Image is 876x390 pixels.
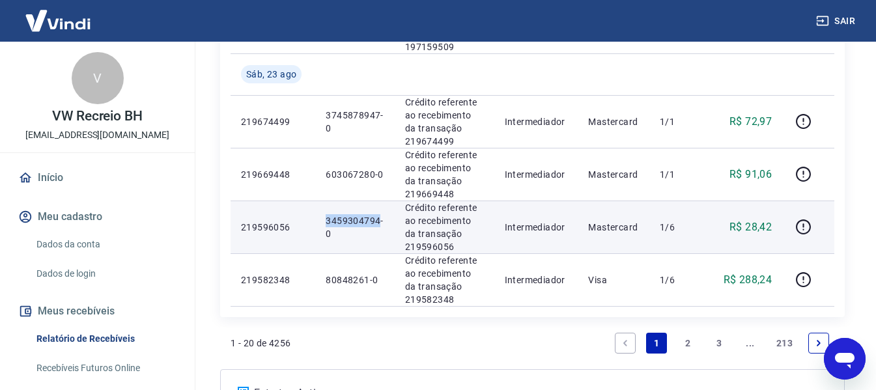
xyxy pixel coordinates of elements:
a: Recebíveis Futuros Online [31,355,179,382]
a: Dados da conta [31,231,179,258]
p: 219669448 [241,168,305,181]
button: Meus recebíveis [16,297,179,326]
p: 1/1 [660,115,698,128]
p: Mastercard [588,168,639,181]
p: R$ 91,06 [729,167,772,182]
button: Sair [813,9,860,33]
a: Page 1 is your current page [646,333,667,354]
p: R$ 28,42 [729,219,772,235]
p: R$ 288,24 [724,272,772,288]
a: Previous page [615,333,636,354]
p: R$ 72,97 [729,114,772,130]
p: Intermediador [505,273,568,286]
a: Page 3 [709,333,729,354]
p: 1 - 20 de 4256 [231,337,291,350]
p: 219596056 [241,221,305,234]
p: Crédito referente ao recebimento da transação 219596056 [405,201,484,253]
p: Crédito referente ao recebimento da transação 219674499 [405,96,484,148]
a: Next page [808,333,829,354]
a: Page 213 [771,333,798,354]
p: Visa [588,273,639,286]
img: Vindi [16,1,100,40]
p: 80848261-0 [326,273,384,286]
a: Início [16,163,179,192]
a: Relatório de Recebíveis [31,326,179,352]
p: Mastercard [588,115,639,128]
ul: Pagination [610,327,834,359]
p: [EMAIL_ADDRESS][DOMAIN_NAME] [25,128,169,142]
p: VW Recreio BH [52,109,143,123]
p: 219582348 [241,273,305,286]
button: Meu cadastro [16,202,179,231]
p: 219674499 [241,115,305,128]
p: 3745878947-0 [326,109,384,135]
p: Crédito referente ao recebimento da transação 219582348 [405,254,484,306]
iframe: Botão para abrir a janela de mensagens [824,338,866,380]
span: Sáb, 23 ago [246,68,296,81]
p: Intermediador [505,115,568,128]
a: Dados de login [31,260,179,287]
p: Intermediador [505,168,568,181]
p: Crédito referente ao recebimento da transação 219669448 [405,148,484,201]
p: 3459304794-0 [326,214,384,240]
p: 1/6 [660,273,698,286]
p: Mastercard [588,221,639,234]
a: Page 2 [677,333,698,354]
p: Intermediador [505,221,568,234]
p: 1/1 [660,168,698,181]
p: 603067280-0 [326,168,384,181]
p: 1/6 [660,221,698,234]
div: V [72,52,124,104]
a: Jump forward [740,333,761,354]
